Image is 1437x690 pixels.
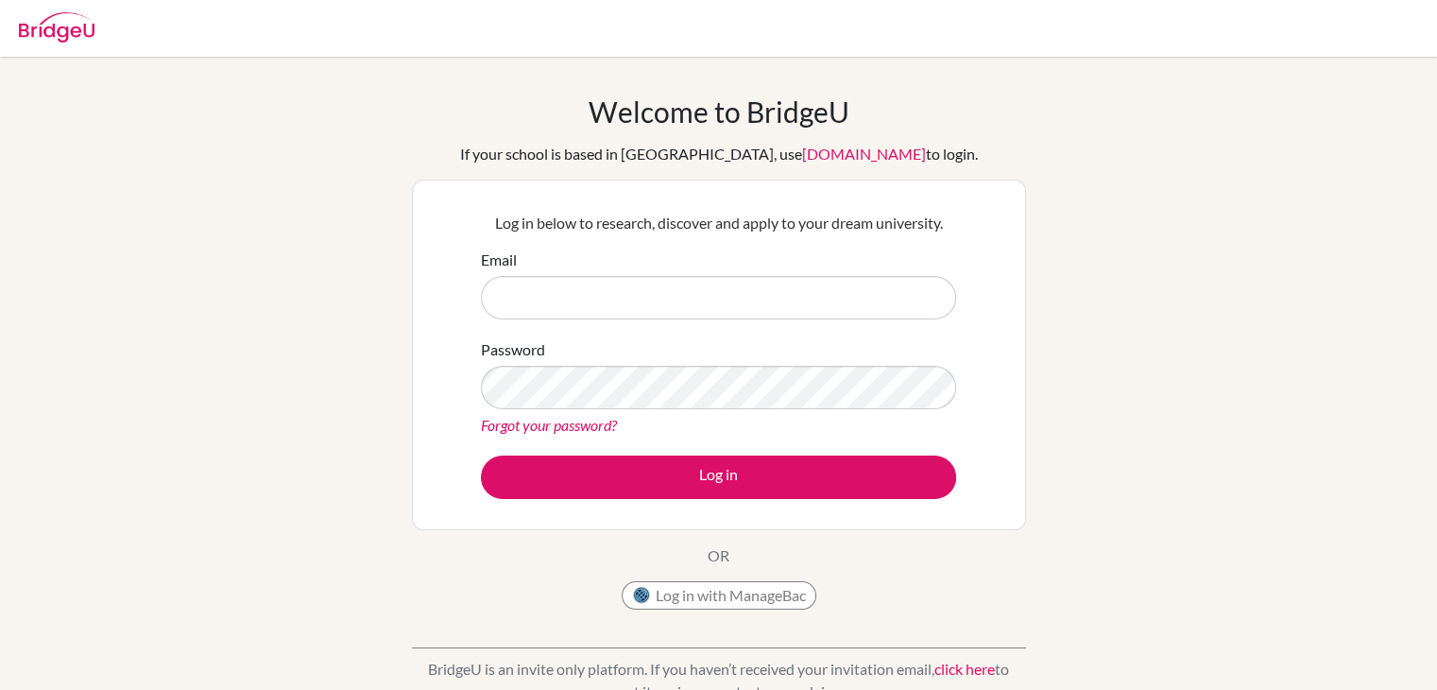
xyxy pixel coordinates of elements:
a: Forgot your password? [481,416,617,434]
p: OR [708,544,729,567]
div: If your school is based in [GEOGRAPHIC_DATA], use to login. [460,143,978,165]
a: click here [934,660,995,678]
button: Log in [481,456,956,499]
h1: Welcome to BridgeU [589,95,849,129]
label: Email [481,249,517,271]
img: Bridge-U [19,12,94,43]
a: [DOMAIN_NAME] [802,145,926,163]
label: Password [481,338,545,361]
p: Log in below to research, discover and apply to your dream university. [481,212,956,234]
button: Log in with ManageBac [622,581,816,610]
